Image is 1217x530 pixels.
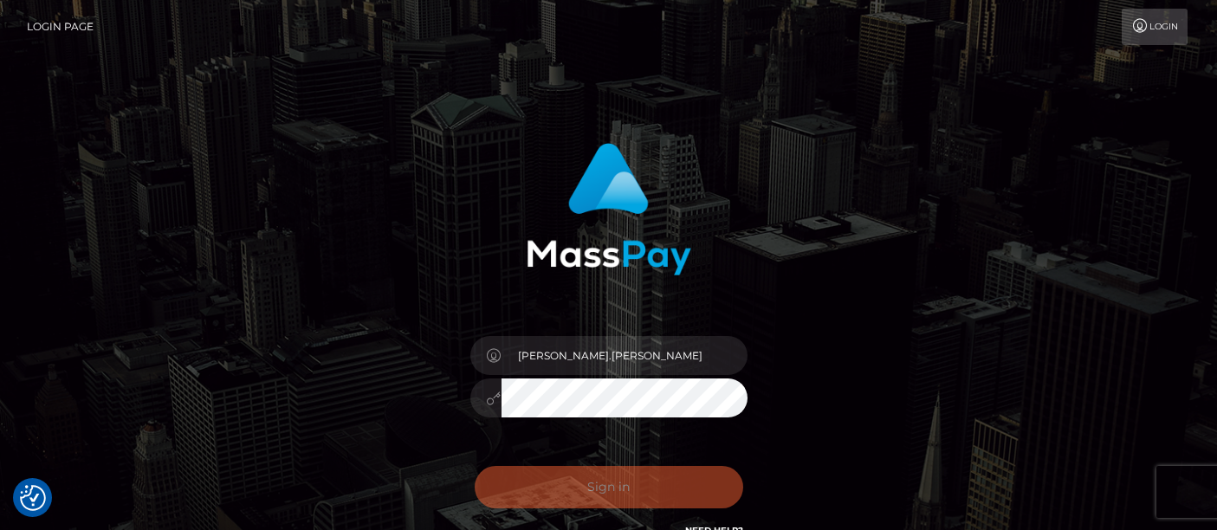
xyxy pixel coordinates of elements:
input: Username... [502,336,748,375]
img: MassPay Login [527,143,691,275]
a: Login [1122,9,1188,45]
img: Revisit consent button [20,485,46,511]
a: Login Page [27,9,94,45]
button: Consent Preferences [20,485,46,511]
